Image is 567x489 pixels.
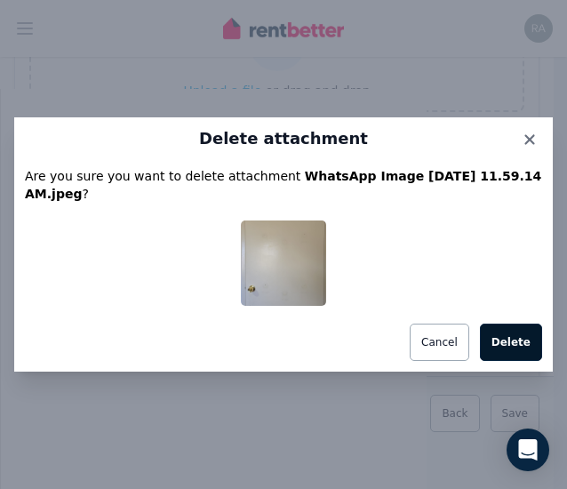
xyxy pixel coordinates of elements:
p: Are you sure you want to delete attachment ? [25,167,542,203]
button: Cancel [410,324,469,361]
button: Delete [480,324,542,361]
div: Open Intercom Messenger [507,429,549,471]
img: WhatsApp Image 2025-08-16 at 11.59.14 AM.jpeg [241,220,326,306]
h3: Delete attachment [25,128,542,149]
